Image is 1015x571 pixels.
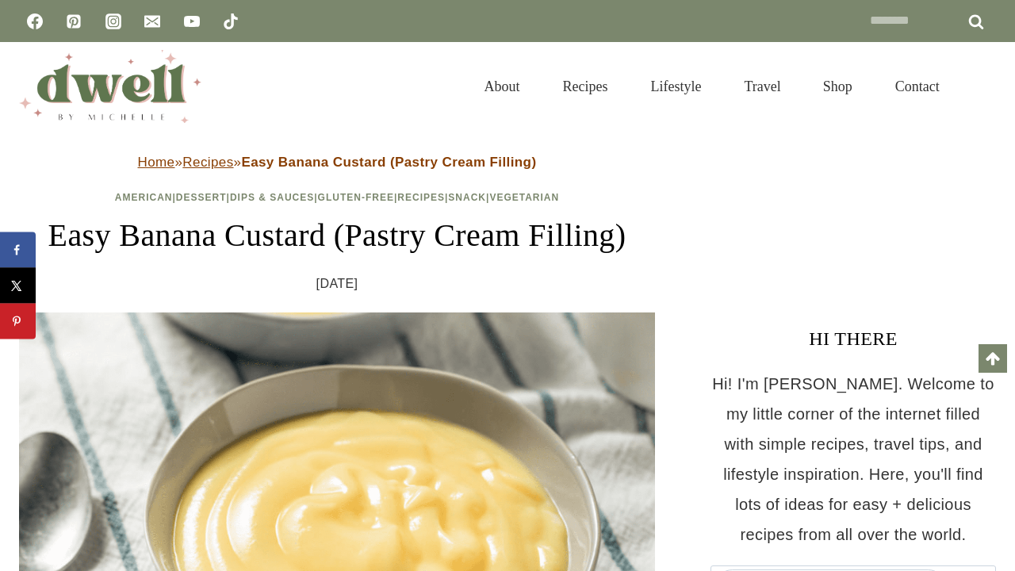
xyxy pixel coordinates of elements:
p: Hi! I'm [PERSON_NAME]. Welcome to my little corner of the internet filled with simple recipes, tr... [710,369,996,550]
a: Shop [802,59,874,114]
a: Scroll to top [979,344,1007,373]
a: Vegetarian [489,192,559,203]
strong: Easy Banana Custard (Pastry Cream Filling) [241,155,536,170]
a: Recipes [541,59,629,114]
a: Recipes [182,155,233,170]
a: Recipes [397,192,445,203]
a: Contact [874,59,961,114]
time: [DATE] [316,272,358,296]
a: Facebook [19,6,51,37]
a: YouTube [176,6,208,37]
a: Gluten-Free [318,192,394,203]
a: Email [136,6,168,37]
span: | | | | | | [115,192,559,203]
a: Home [138,155,175,170]
button: View Search Form [969,73,996,100]
a: American [115,192,173,203]
span: » » [138,155,537,170]
a: Dips & Sauces [230,192,314,203]
a: Pinterest [58,6,90,37]
a: Lifestyle [629,59,722,114]
a: Snack [448,192,486,203]
h3: HI THERE [710,324,996,353]
a: Travel [722,59,802,114]
a: TikTok [215,6,247,37]
a: Dessert [176,192,227,203]
nav: Primary Navigation [462,59,961,114]
img: DWELL by michelle [19,50,201,123]
h1: Easy Banana Custard (Pastry Cream Filling) [19,212,655,259]
a: About [462,59,541,114]
a: Instagram [98,6,129,37]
